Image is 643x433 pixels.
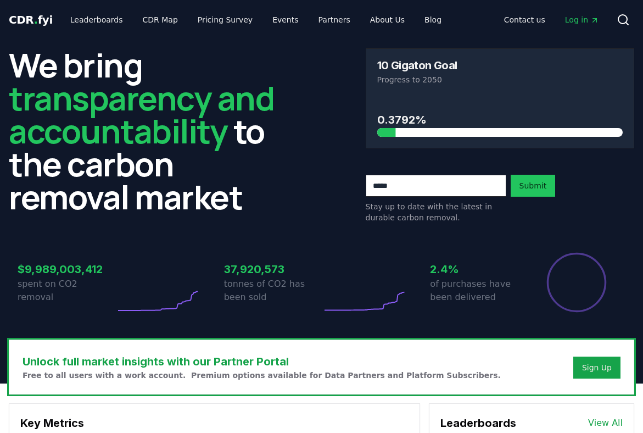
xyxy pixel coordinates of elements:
[224,261,322,277] h3: 37,920,573
[366,201,506,223] p: Stay up to date with the latest in durable carbon removal.
[416,10,450,30] a: Blog
[565,14,599,25] span: Log in
[430,261,528,277] h3: 2.4%
[495,10,608,30] nav: Main
[573,357,620,379] button: Sign Up
[34,13,38,26] span: .
[23,353,501,370] h3: Unlock full market insights with our Partner Portal
[9,13,53,26] span: CDR fyi
[495,10,554,30] a: Contact us
[361,10,413,30] a: About Us
[377,60,457,71] h3: 10 Gigaton Goal
[20,415,409,431] h3: Key Metrics
[9,75,274,153] span: transparency and accountability
[18,277,115,304] p: spent on CO2 removal
[134,10,187,30] a: CDR Map
[556,10,608,30] a: Log in
[23,370,501,381] p: Free to all users with a work account. Premium options available for Data Partners and Platform S...
[430,277,528,304] p: of purchases have been delivered
[9,12,53,27] a: CDR.fyi
[264,10,307,30] a: Events
[189,10,261,30] a: Pricing Survey
[18,261,115,277] h3: $9,989,003,412
[310,10,359,30] a: Partners
[511,175,556,197] button: Submit
[377,74,623,85] p: Progress to 2050
[61,10,132,30] a: Leaderboards
[582,362,612,373] a: Sign Up
[440,415,516,431] h3: Leaderboards
[224,277,322,304] p: tonnes of CO2 has been sold
[377,112,623,128] h3: 0.3792%
[9,48,278,213] h2: We bring to the carbon removal market
[546,252,607,313] div: Percentage of sales delivered
[61,10,450,30] nav: Main
[588,417,623,430] a: View All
